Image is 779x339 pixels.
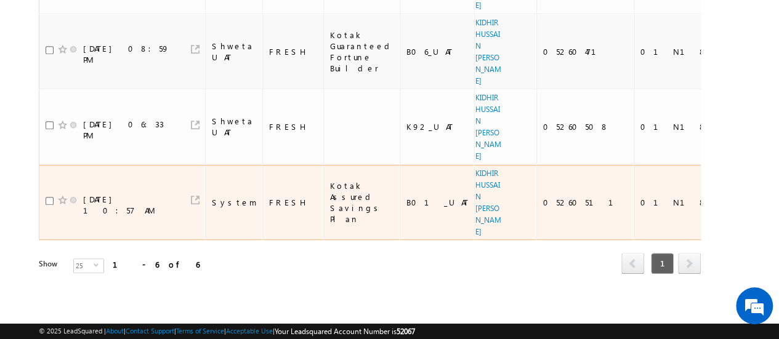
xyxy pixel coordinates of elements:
div: 01N184947 [640,46,748,57]
div: Show [39,258,63,269]
div: [DATE] 10:57 AM [83,194,176,216]
div: B01_UAT [406,197,469,208]
span: Your Leadsquared Account Number is [275,327,415,336]
div: FRESH [269,121,318,132]
div: 01N184984 [640,121,748,132]
span: prev [621,253,644,274]
span: next [678,253,701,274]
div: Kotak Guaranteed Fortune Builder [330,30,394,74]
div: 05260471 [543,46,628,57]
a: About [106,327,124,335]
div: Minimize live chat window [202,6,232,36]
a: KIDHIRHUSSAIN [PERSON_NAME] [475,93,501,161]
div: 01N184987 [640,197,748,208]
div: [DATE] 08:59 PM [83,43,176,65]
div: Shweta UAT [212,116,257,138]
span: © 2025 LeadSquared | | | | | [39,325,415,337]
a: Terms of Service [176,327,224,335]
div: 05260508 [543,121,628,132]
a: next [678,254,701,274]
div: Kotak Assured Savings Plan [330,180,394,225]
div: Shweta UAT [212,41,257,63]
a: prev [621,254,644,274]
span: 25 [74,259,94,273]
div: [DATE] 06:33 PM [83,119,176,141]
img: d_60004797649_company_0_60004797649 [21,65,52,81]
span: select [94,262,103,268]
a: KIDHIRHUSSAIN [PERSON_NAME] [475,18,501,86]
div: 1 - 6 of 6 [113,257,200,271]
em: Start Chat [168,259,224,276]
div: Chat with us now [64,65,207,81]
a: Acceptable Use [226,327,273,335]
div: FRESH [269,46,318,57]
div: FRESH [269,197,318,208]
a: KIDHIRHUSSAIN [PERSON_NAME] [475,169,501,236]
span: 1 [651,253,674,274]
div: 05260511 [543,197,628,208]
textarea: Type your message and hit 'Enter' [16,114,225,250]
div: K92_UAT [406,121,469,132]
a: Contact Support [126,327,174,335]
div: B06_UAT [406,46,469,57]
div: System [212,197,257,208]
span: 52067 [397,327,415,336]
